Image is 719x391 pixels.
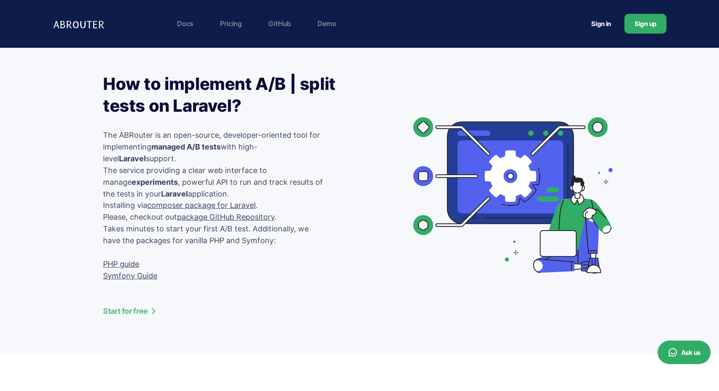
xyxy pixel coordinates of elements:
b: experiments [132,178,178,186]
a: GitHub [264,15,295,32]
img: Image [405,89,616,300]
a: PHP guide [103,260,139,268]
h1: How to implement A/B | split tests on Laravel? [103,73,339,117]
a: Sign up [624,14,666,34]
a: Demo [313,15,340,32]
button: Ask us [658,341,711,364]
a: Docs [173,15,198,32]
b: managed A/B tests [151,142,221,151]
a: Start for free [103,305,324,317]
a: composer package for Laravel [147,201,256,210]
a: Sign in [581,16,621,31]
b: Laravel [119,154,146,163]
a: package GitHub Repository [177,213,275,221]
a: Pricing [216,15,246,32]
a: Symfony Guide [103,271,157,280]
b: Laravel [161,189,188,198]
p: The ABRouter is an open-source, developer-oriented tool for implementing with high-level support.... [103,129,324,317]
img: Logo [53,15,107,32]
